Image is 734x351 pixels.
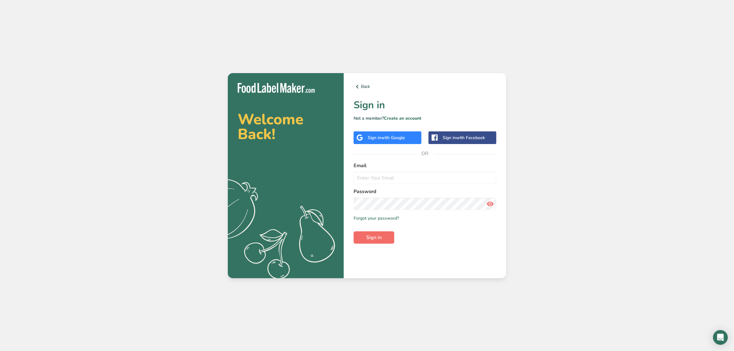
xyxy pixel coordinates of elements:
span: with Facebook [456,135,485,141]
div: Sign in [368,134,405,141]
h2: Welcome Back! [238,112,334,142]
div: Sign in [443,134,485,141]
label: Password [354,188,496,195]
span: OR [416,144,434,163]
a: Create an account [384,115,421,121]
span: with Google [381,135,405,141]
img: Food Label Maker [238,83,315,93]
p: Not a member? [354,115,496,122]
a: Forgot your password? [354,215,399,221]
a: Back [354,83,496,90]
button: Sign in [354,231,394,244]
span: Sign in [366,234,382,241]
h1: Sign in [354,98,496,113]
div: Open Intercom Messenger [713,330,728,345]
label: Email [354,162,496,169]
input: Enter Your Email [354,172,496,184]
